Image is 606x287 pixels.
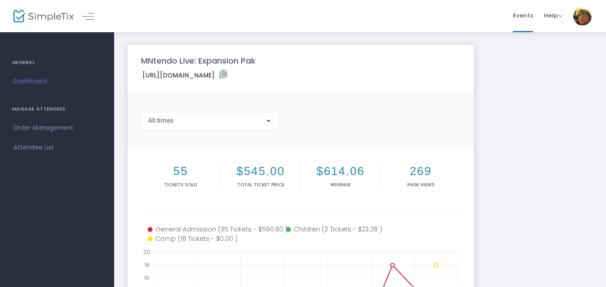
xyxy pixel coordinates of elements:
span: Order Management [13,122,101,134]
h2: $545.00 [223,164,299,178]
span: Attendee List [13,142,101,154]
p: Page Views [383,181,459,188]
h4: MANAGE ATTENDEES [12,100,102,118]
span: Help [544,11,563,20]
h2: $614.06 [303,164,379,178]
span: Dashboard [13,76,101,87]
text: 18 [144,261,149,269]
span: Events [513,4,533,27]
label: [URL][DOMAIN_NAME] [142,70,227,80]
h4: GENERAL [12,54,102,72]
span: All times [148,117,174,124]
h2: 55 [143,164,219,178]
p: Total Ticket Price [223,181,299,188]
h2: 269 [383,164,459,178]
p: Tickets sold [143,181,219,188]
text: 20 [143,248,150,256]
text: 16 [144,274,149,282]
m-panel-title: MNtendo Live: Expansion Pak [141,55,256,67]
p: Revenue [303,181,379,188]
